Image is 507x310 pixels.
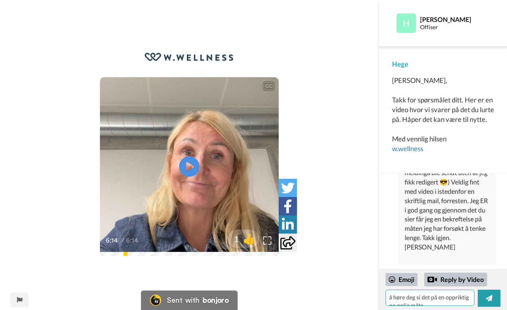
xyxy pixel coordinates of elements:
span: 1 [227,233,239,245]
div: å høre deg si det på en oppriktig og ærlig måte. [DEMOGRAPHIC_DATA] ord! Tusen takk! (Deler av me... [405,131,490,252]
img: c0a7d7e2-6ba8-4faa-bb27-5afd059eebe6 [145,52,234,61]
textarea: 👏 [386,290,474,306]
a: w.wellness [392,144,423,153]
div: Reply by Video [427,275,437,284]
div: Hege [392,59,494,69]
div: Sent with [167,297,199,304]
div: Reply by Video [424,273,487,286]
span: 👍 [239,232,259,245]
span: 6:14 [106,236,120,245]
div: CC [264,82,274,90]
div: [PERSON_NAME] [420,15,485,23]
img: Bonjoro Logo [150,295,161,306]
a: Bonjoro LogoSent withbonjoro [141,290,238,310]
div: Offiser [420,24,485,31]
button: 1👍 [227,230,259,248]
span: 6:14 [126,236,140,245]
div: [PERSON_NAME], Takk for spørsmålet ditt. Her er en video hvor vi svarer på det du lurte på. Håper... [392,76,494,154]
div: bonjoro [203,297,229,304]
img: Profile Image [396,13,416,33]
span: / [121,236,124,245]
div: Emoji [386,273,418,286]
